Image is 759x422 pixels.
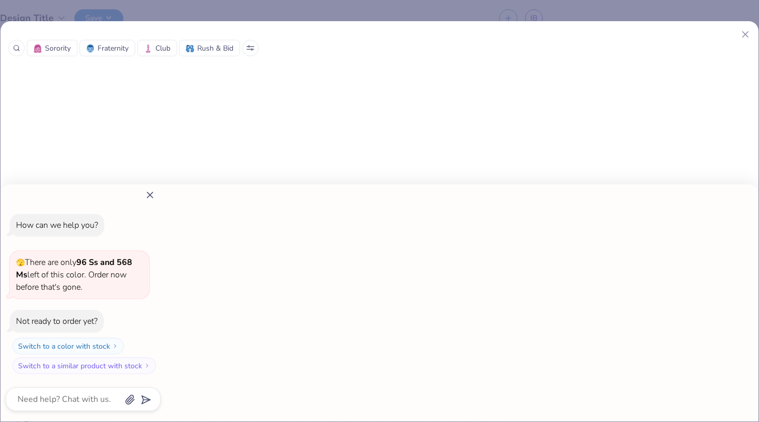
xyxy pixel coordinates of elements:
[16,257,132,293] span: There are only left of this color. Order now before that's gone.
[16,258,25,268] span: 🫣
[112,343,118,349] img: Switch to a color with stock
[16,220,98,231] div: How can we help you?
[144,363,150,369] img: Switch to a similar product with stock
[12,357,156,374] button: Switch to a similar product with stock
[12,338,124,354] button: Switch to a color with stock
[16,316,98,327] div: Not ready to order yet?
